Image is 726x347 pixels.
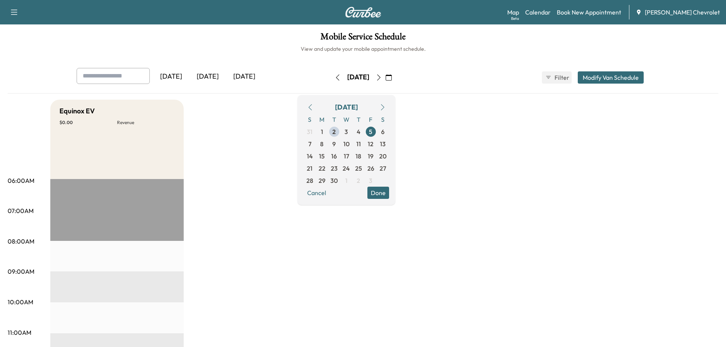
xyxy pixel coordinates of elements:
span: 3 [369,176,372,185]
p: 06:00AM [8,176,34,185]
div: [DATE] [335,102,358,113]
span: 8 [320,139,324,148]
h6: View and update your mobile appointment schedule. [8,45,718,53]
span: 5 [369,127,372,136]
p: $ 0.00 [59,119,117,126]
span: 9 [332,139,336,148]
p: 08:00AM [8,237,34,246]
div: [DATE] [347,73,369,82]
span: 18 [356,152,361,161]
span: 2 [332,127,336,136]
button: Filter [542,71,572,84]
span: F [365,113,377,126]
span: 23 [331,164,338,173]
span: 16 [331,152,337,161]
span: 24 [343,164,350,173]
span: 10 [343,139,349,148]
p: 09:00AM [8,267,34,276]
span: S [304,113,316,126]
a: Calendar [525,8,551,17]
a: MapBeta [507,8,519,17]
span: T [353,113,365,126]
span: W [340,113,353,126]
span: 4 [357,127,361,136]
span: M [316,113,328,126]
img: Curbee Logo [345,7,381,18]
div: [DATE] [153,68,189,86]
span: 25 [355,164,362,173]
span: 3 [345,127,348,136]
span: [PERSON_NAME] Chevrolet [645,8,720,17]
p: 11:00AM [8,328,31,337]
span: 2 [357,176,360,185]
h5: Equinox EV [59,106,95,116]
p: 10:00AM [8,297,33,307]
span: 29 [319,176,325,185]
div: Beta [511,16,519,21]
span: 20 [379,152,386,161]
span: 14 [307,152,313,161]
span: 19 [368,152,373,161]
p: Revenue [117,119,175,126]
a: Book New Appointment [557,8,621,17]
button: Done [367,187,389,199]
span: Filter [555,73,568,82]
button: Modify Van Schedule [578,71,644,84]
span: 12 [368,139,373,148]
div: [DATE] [226,68,263,86]
span: 22 [319,164,325,173]
span: 1 [321,127,323,136]
span: 6 [381,127,385,136]
span: 15 [319,152,325,161]
span: 30 [330,176,338,185]
h1: Mobile Service Schedule [8,32,718,45]
span: T [328,113,340,126]
span: 1 [345,176,348,185]
span: 7 [308,139,311,148]
span: 21 [307,164,313,173]
span: S [377,113,389,126]
button: Cancel [304,187,330,199]
span: 27 [380,164,386,173]
p: 07:00AM [8,206,34,215]
div: [DATE] [189,68,226,86]
span: 28 [306,176,313,185]
span: 31 [307,127,313,136]
span: 11 [356,139,361,148]
span: 17 [344,152,349,161]
span: 26 [367,164,374,173]
span: 13 [380,139,386,148]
